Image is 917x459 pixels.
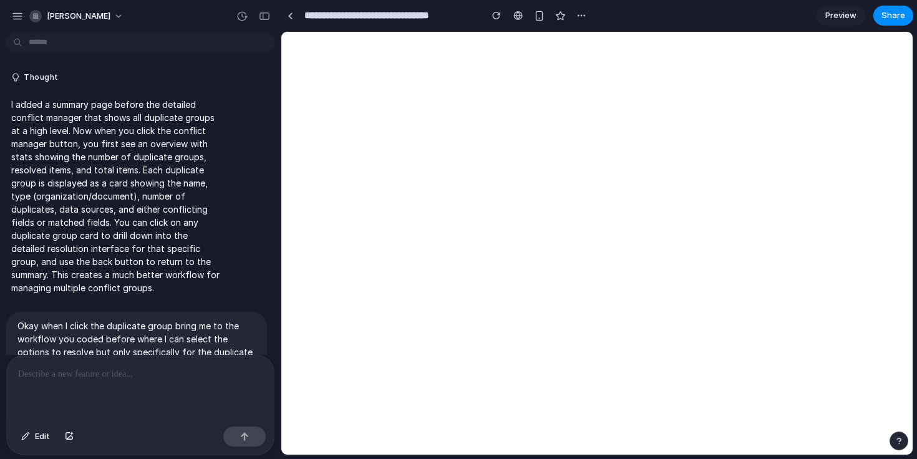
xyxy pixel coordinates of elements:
[17,319,256,372] p: Okay when I click the duplicate group bring me to the workflow you coded before where I can selec...
[881,9,905,22] span: Share
[24,6,130,26] button: [PERSON_NAME]
[816,6,866,26] a: Preview
[35,430,50,443] span: Edit
[825,9,856,22] span: Preview
[873,6,913,26] button: Share
[15,427,56,447] button: Edit
[47,10,110,22] span: [PERSON_NAME]
[11,98,220,294] p: I added a summary page before the detailed conflict manager that shows all duplicate groups at a ...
